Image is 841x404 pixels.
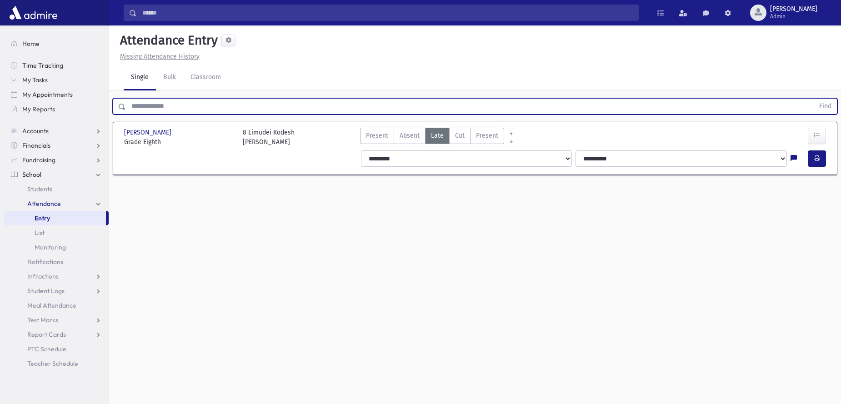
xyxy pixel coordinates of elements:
a: Accounts [4,124,109,138]
span: Attendance [27,200,61,208]
a: Report Cards [4,327,109,342]
span: Monitoring [35,243,66,251]
a: Infractions [4,269,109,284]
span: Time Tracking [22,61,63,70]
a: Monitoring [4,240,109,254]
div: AttTypes [360,128,504,147]
span: Absent [400,131,420,140]
a: Missing Attendance History [116,53,200,60]
span: Meal Attendance [27,301,76,309]
input: Search [137,5,638,21]
a: Student Logs [4,284,109,298]
a: List [4,225,109,240]
button: Find [814,99,837,114]
span: Fundraising [22,156,55,164]
a: My Appointments [4,87,109,102]
a: Teacher Schedule [4,356,109,371]
span: Late [431,131,444,140]
span: Notifications [27,258,63,266]
a: Entry [4,211,106,225]
span: Home [22,40,40,48]
span: My Appointments [22,90,73,99]
span: Infractions [27,272,59,280]
span: Financials [22,141,50,150]
a: Financials [4,138,109,153]
a: School [4,167,109,182]
span: Admin [770,13,817,20]
a: My Reports [4,102,109,116]
a: My Tasks [4,73,109,87]
span: Report Cards [27,330,66,339]
div: 8 Limudei Kodesh [PERSON_NAME] [243,128,295,147]
a: Home [4,36,109,51]
span: Cut [455,131,465,140]
span: Student Logs [27,287,65,295]
a: PTC Schedule [4,342,109,356]
span: My Tasks [22,76,48,84]
a: Fundraising [4,153,109,167]
span: Present [476,131,498,140]
span: My Reports [22,105,55,113]
span: Present [366,131,388,140]
span: Teacher Schedule [27,359,78,368]
a: Bulk [156,65,183,90]
span: Test Marks [27,316,58,324]
a: Single [124,65,156,90]
u: Missing Attendance History [120,53,200,60]
span: School [22,170,41,179]
a: Notifications [4,254,109,269]
a: Test Marks [4,313,109,327]
span: Entry [35,214,50,222]
span: [PERSON_NAME] [124,128,173,137]
h5: Attendance Entry [116,33,218,48]
a: Meal Attendance [4,298,109,313]
img: AdmirePro [7,4,60,22]
a: Students [4,182,109,196]
span: Accounts [22,127,49,135]
a: Time Tracking [4,58,109,73]
a: Classroom [183,65,228,90]
span: Grade Eighth [124,137,234,147]
span: Students [27,185,52,193]
span: PTC Schedule [27,345,66,353]
span: List [35,229,45,237]
span: [PERSON_NAME] [770,5,817,13]
a: Attendance [4,196,109,211]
